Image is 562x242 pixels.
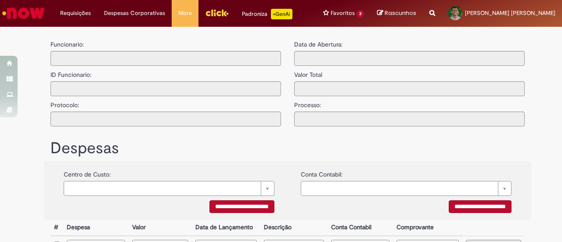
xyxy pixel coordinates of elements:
span: [PERSON_NAME] [PERSON_NAME] [465,9,555,17]
span: Despesas Corporativas [104,9,165,18]
label: Centro de Custo: [64,166,111,179]
span: More [178,9,192,18]
th: Descrição [260,220,327,236]
div: Padroniza [242,9,292,19]
label: Valor Total [294,66,322,79]
span: 3 [357,10,364,18]
th: Comprovante [393,220,463,236]
span: Requisições [60,9,91,18]
label: Funcionario: [50,40,84,49]
th: # [50,220,63,236]
th: Data de Lançamento [192,220,261,236]
img: click_logo_yellow_360x200.png [205,6,229,19]
img: ServiceNow [1,4,46,22]
span: Favoritos [331,9,355,18]
h1: Despesas [50,140,525,157]
a: Rascunhos [377,9,416,18]
label: Conta Contabil: [301,166,342,179]
a: Limpar campo {0} [301,181,512,196]
a: Limpar campo {0} [64,181,274,196]
label: Data de Abertura: [294,40,342,49]
label: ID Funcionario: [50,66,91,79]
th: Conta Contabil [328,220,393,236]
th: Despesa [63,220,129,236]
p: +GenAi [271,9,292,19]
span: Rascunhos [385,9,416,17]
label: Protocolo: [50,96,79,109]
th: Valor [129,220,191,236]
label: Processo: [294,96,321,109]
